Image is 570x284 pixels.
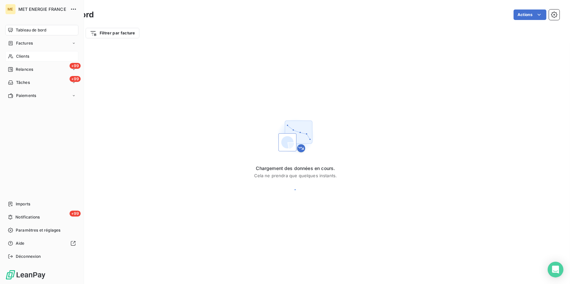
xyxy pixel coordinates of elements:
a: +99Relances [5,64,78,75]
span: MET ENERGIE FRANCE [18,7,66,12]
span: Cela ne prendra que quelques instants. [254,173,337,178]
span: Tableau de bord [16,27,46,33]
span: Factures [16,40,33,46]
a: Tableau de bord [5,25,78,35]
span: Notifications [15,214,40,220]
span: Chargement des données en cours. [254,165,337,172]
span: Relances [16,66,33,72]
a: Factures [5,38,78,48]
a: Aide [5,238,78,249]
span: +99 [70,76,81,82]
img: Logo LeanPay [5,270,46,280]
span: +99 [70,211,81,217]
span: Clients [16,53,29,59]
a: Clients [5,51,78,62]
span: Paiements [16,93,36,99]
span: Aide [16,240,25,246]
a: +99Tâches [5,77,78,88]
span: Tâches [16,80,30,85]
div: ME [5,4,16,14]
button: Actions [514,9,546,20]
button: Filtrer par facture [86,28,139,38]
span: Paramètres et réglages [16,227,60,233]
a: Paiements [5,90,78,101]
a: Paramètres et réglages [5,225,78,236]
span: Imports [16,201,30,207]
a: Imports [5,199,78,209]
span: +99 [70,63,81,69]
div: Open Intercom Messenger [548,262,563,277]
span: Déconnexion [16,254,41,259]
img: First time [275,115,316,157]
